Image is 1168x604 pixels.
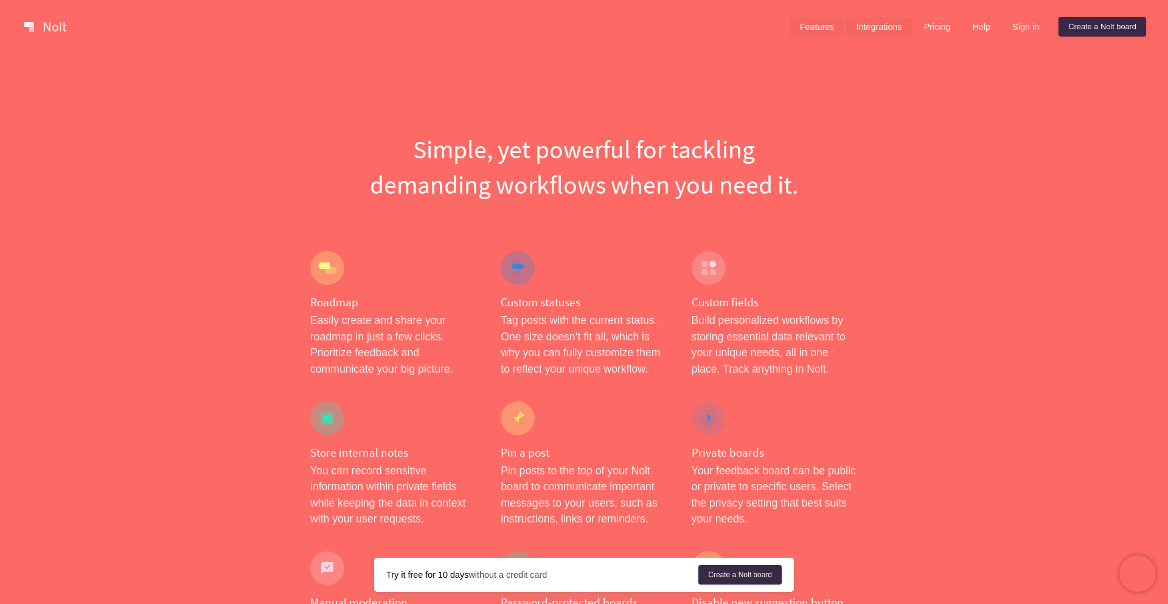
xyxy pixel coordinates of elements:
strong: Try it free for 10 days [386,570,468,580]
a: Create a Nolt board [1058,17,1146,37]
h4: Custom statuses [501,295,667,310]
h4: Roadmap [310,295,476,310]
h4: Custom fields [692,295,858,310]
h1: Simple, yet powerful for tackling demanding workflows when you need it. [310,132,858,202]
a: Create a Nolt board [698,565,782,585]
p: Tag posts with the current status. One size doesn’t fit all, which is why you can fully customize... [501,312,667,377]
a: Integrations [846,17,911,37]
h4: Store internal notes [310,445,476,460]
p: You can record sensitive information within private fields while keeping the data in context with... [310,463,476,527]
div: without a credit card [386,569,698,581]
p: Build personalized workflows by storing essential data relevant to your unique needs, all in one ... [692,312,858,377]
a: Sign in [1003,17,1049,37]
p: Pin posts to the top of your Nolt board to communicate important messages to your users, such as ... [501,463,667,527]
a: Features [790,17,844,37]
a: Help [963,17,1001,37]
iframe: Chatra live chat [1119,555,1156,592]
p: Easily create and share your roadmap in just a few clicks. Prioritize feedback and communicate yo... [310,312,476,377]
a: Pricing [914,17,961,37]
h4: Pin a post [501,445,667,460]
p: Your feedback board can be public or private to specific users. Select the privacy setting that b... [692,463,858,527]
h4: Private boards [692,445,858,460]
